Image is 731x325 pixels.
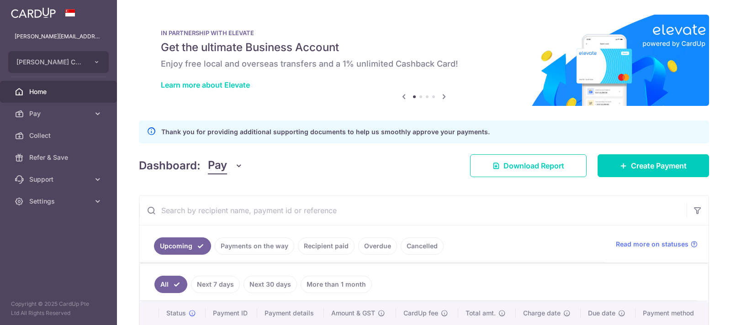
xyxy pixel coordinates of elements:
[166,309,186,318] span: Status
[29,175,90,184] span: Support
[191,276,240,293] a: Next 7 days
[161,58,687,69] h6: Enjoy free local and overseas transfers and a 1% unlimited Cashback Card!
[29,153,90,162] span: Refer & Save
[403,309,438,318] span: CardUp fee
[139,157,201,174] h4: Dashboard:
[15,32,102,41] p: [PERSON_NAME][EMAIL_ADDRESS][DOMAIN_NAME]
[298,237,355,255] a: Recipient paid
[466,309,496,318] span: Total amt.
[29,131,90,140] span: Collect
[523,309,561,318] span: Charge date
[616,240,698,249] a: Read more on statuses
[401,237,444,255] a: Cancelled
[215,237,294,255] a: Payments on the way
[29,109,90,118] span: Pay
[257,301,324,325] th: Payment details
[673,298,722,320] iframe: Opens a widget where you can find more information
[598,154,709,177] a: Create Payment
[470,154,587,177] a: Download Report
[139,15,709,106] img: Renovation banner
[244,276,297,293] a: Next 30 days
[16,58,84,67] span: [PERSON_NAME] COMPANY
[301,276,372,293] a: More than 1 month
[29,197,90,206] span: Settings
[636,301,708,325] th: Payment method
[588,309,615,318] span: Due date
[631,160,687,171] span: Create Payment
[29,87,90,96] span: Home
[11,7,56,18] img: CardUp
[8,51,109,73] button: [PERSON_NAME] COMPANY
[161,29,687,37] p: IN PARTNERSHIP WITH ELEVATE
[503,160,564,171] span: Download Report
[139,196,687,225] input: Search by recipient name, payment id or reference
[358,237,397,255] a: Overdue
[331,309,375,318] span: Amount & GST
[154,276,187,293] a: All
[161,40,687,55] h5: Get the ultimate Business Account
[208,157,227,174] span: Pay
[206,301,257,325] th: Payment ID
[161,80,250,89] a: Learn more about Elevate
[208,157,243,174] button: Pay
[154,237,211,255] a: Upcoming
[616,240,689,249] span: Read more on statuses
[161,126,490,137] p: Thank you for providing additional supporting documents to help us smoothly approve your payments.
